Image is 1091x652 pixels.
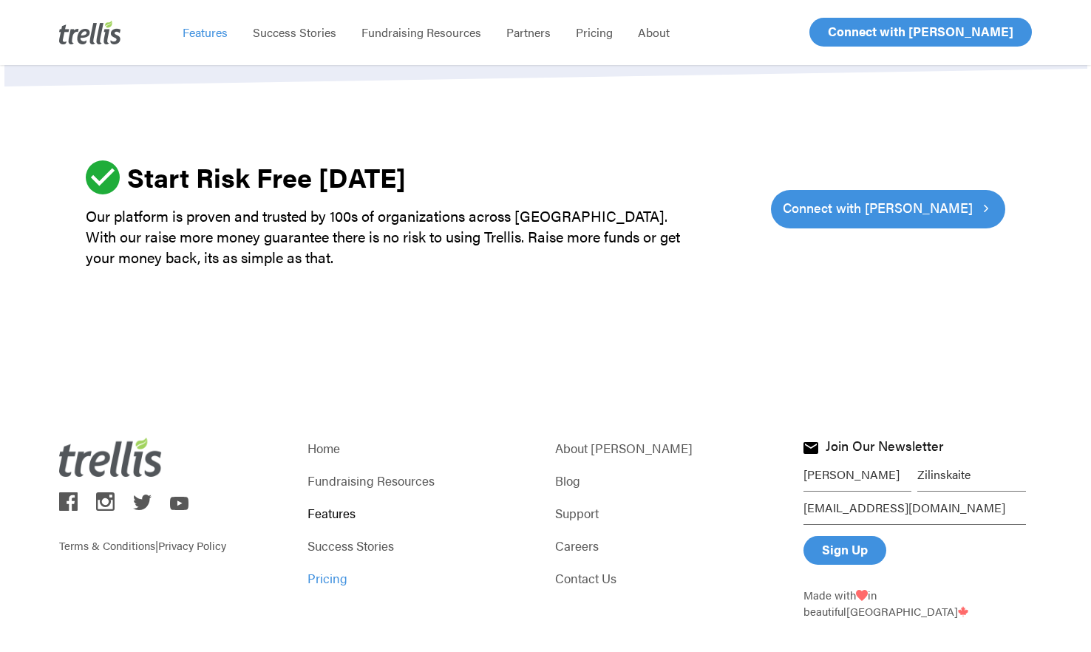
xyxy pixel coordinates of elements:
[133,495,152,509] img: trellis on twitter
[555,470,784,491] a: Blog
[253,24,336,41] span: Success Stories
[361,24,481,41] span: Fundraising Resources
[59,515,288,554] p: |
[803,442,818,454] img: Join Trellis Newsletter
[576,24,613,41] span: Pricing
[59,537,155,553] a: Terms & Conditions
[555,535,784,556] a: Careers
[803,587,1032,619] p: Made with in beautiful
[240,25,349,40] a: Success Stories
[803,492,1026,525] input: Enter your email address
[96,492,115,511] img: trellis on instagram
[170,25,240,40] a: Features
[803,536,886,565] input: Sign Up
[638,24,670,41] span: About
[59,492,78,511] img: trellis on facebook
[307,470,536,491] a: Fundraising Resources
[826,438,943,458] h4: Join Our Newsletter
[170,497,188,510] img: trellis on youtube
[86,206,693,268] p: Our platform is proven and trusted by 100s of organizations across [GEOGRAPHIC_DATA]. With our ra...
[349,25,494,40] a: Fundraising Resources
[494,25,563,40] a: Partners
[555,568,784,588] a: Contact Us
[59,438,163,477] img: Trellis Logo
[958,606,968,617] img: Trellis - Canada
[846,603,968,619] span: [GEOGRAPHIC_DATA]
[917,458,1026,492] input: Last Name
[307,438,536,458] a: Home
[158,537,226,553] a: Privacy Policy
[307,568,536,588] a: Pricing
[506,24,551,41] span: Partners
[86,160,120,194] img: ic_check_circle_46.svg
[307,503,536,523] a: Features
[183,24,228,41] span: Features
[828,22,1013,40] span: Connect with [PERSON_NAME]
[803,458,912,492] input: First Name
[783,197,973,218] span: Connect with [PERSON_NAME]
[625,25,682,40] a: About
[563,25,625,40] a: Pricing
[771,190,1005,228] a: Connect with [PERSON_NAME]
[856,590,868,601] img: Love From Trellis
[555,503,784,523] a: Support
[809,18,1032,47] a: Connect with [PERSON_NAME]
[555,438,784,458] a: About [PERSON_NAME]
[127,157,406,196] strong: Start Risk Free [DATE]
[307,535,536,556] a: Success Stories
[59,21,121,44] img: Trellis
